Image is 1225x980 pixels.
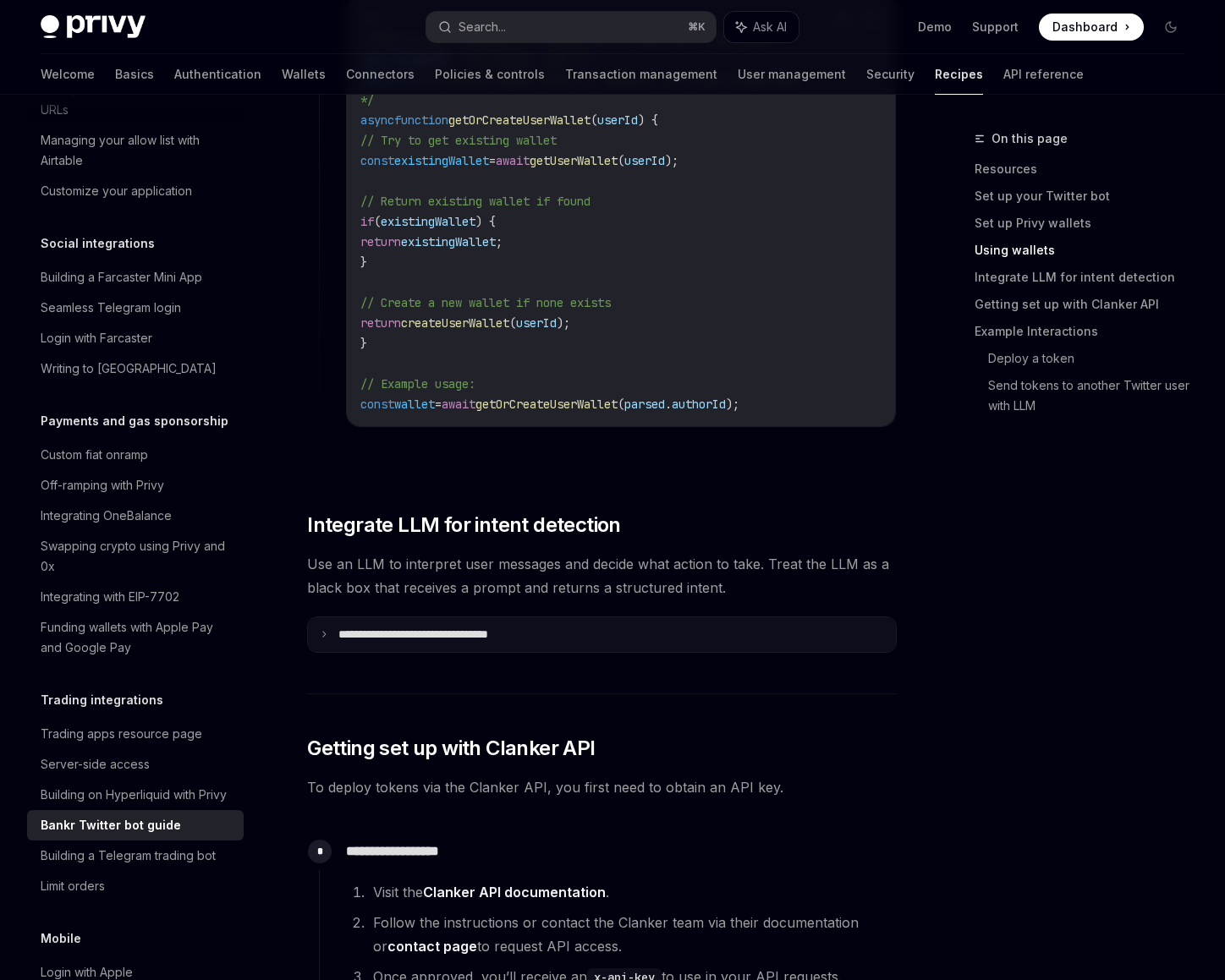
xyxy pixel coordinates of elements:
[368,880,896,904] li: Visit the .
[489,153,496,168] span: =
[597,112,638,128] span: userId
[435,54,545,95] a: Policies & controls
[27,470,244,501] a: Off-ramping with Privy
[41,130,233,171] div: Managing your allow list with Airtable
[1039,14,1144,41] a: Dashboard
[41,928,81,949] h5: Mobile
[665,397,672,412] span: .
[360,133,557,148] span: // Try to get existing wallet
[27,293,244,323] a: Seamless Telegram login
[360,315,401,331] span: return
[41,359,217,379] div: Writing to [GEOGRAPHIC_DATA]
[459,17,506,37] div: Search...
[27,749,244,780] a: Server-side access
[688,20,706,34] span: ⌘ K
[724,12,799,42] button: Ask AI
[496,234,503,249] span: ;
[27,323,244,353] a: Login with Farcaster
[442,397,475,412] span: await
[41,298,181,318] div: Seamless Telegram login
[516,315,557,331] span: userId
[975,264,1198,291] a: Integrate LLM for intent detection
[115,54,154,95] a: Basics
[360,295,611,310] span: // Create a new wallet if none exists
[307,552,897,599] span: Use an LLM to interpret user messages and decide what action to take. Treat the LLM as a black bo...
[27,531,244,582] a: Swapping crypto using Privy and 0x
[1157,14,1184,41] button: Toggle dark mode
[975,210,1198,237] a: Set up Privy wallets
[41,690,163,710] h5: Trading integrations
[41,54,95,95] a: Welcome
[975,291,1198,318] a: Getting set up with Clanker API
[360,234,401,249] span: return
[423,884,606,901] a: Clanker API documentation
[565,54,717,95] a: Transaction management
[530,153,618,168] span: getUserWallet
[557,315,570,331] span: );
[360,376,475,391] span: // Example usage:
[360,112,394,128] span: async
[394,397,435,412] span: wallet
[41,876,105,896] div: Limit orders
[27,719,244,749] a: Trading apps resource page
[618,153,624,168] span: (
[41,328,152,348] div: Login with Farcaster
[27,810,244,840] a: Bankr Twitter bot guide
[618,397,624,412] span: (
[738,54,846,95] a: User management
[672,397,726,412] span: authorId
[27,501,244,531] a: Integrating OneBalance
[496,153,530,168] span: await
[448,112,591,128] span: getOrCreateUserWallet
[360,255,367,270] span: }
[591,112,597,128] span: (
[41,411,228,431] h5: Payments and gas sponsorship
[401,315,509,331] span: createUserWallet
[1052,19,1118,36] span: Dashboard
[975,183,1198,210] a: Set up your Twitter bot
[27,176,244,206] a: Customize your application
[360,336,367,351] span: }
[27,871,244,901] a: Limit orders
[475,397,618,412] span: getOrCreateUserWallet
[41,617,233,658] div: Funding wallets with Apple Pay and Google Pay
[41,587,179,607] div: Integrating with EIP-7702
[975,318,1198,345] a: Example Interactions
[41,846,216,866] div: Building a Telegram trading bot
[866,54,915,95] a: Security
[41,815,181,835] div: Bankr Twitter bot guide
[41,506,172,526] div: Integrating OneBalance
[509,315,516,331] span: (
[41,267,202,287] div: Building a Farcaster Mini App
[41,15,146,39] img: dark logo
[394,153,489,168] span: existingWallet
[41,785,227,805] div: Building on Hyperliquid with Privy
[27,353,244,384] a: Writing to [GEOGRAPHIC_DATA]
[27,840,244,871] a: Building a Telegram trading bot
[41,536,233,577] div: Swapping crypto using Privy and 0x
[387,938,477,955] a: contact page
[381,214,475,229] span: existingWallet
[475,214,496,229] span: ) {
[435,397,442,412] span: =
[935,54,983,95] a: Recipes
[307,512,621,539] span: Integrate LLM for intent detection
[41,724,202,744] div: Trading apps resource page
[360,153,394,168] span: const
[174,54,261,95] a: Authentication
[41,233,155,254] h5: Social integrations
[988,372,1198,419] a: Send tokens to another Twitter user with LLM
[360,214,374,229] span: if
[975,237,1198,264] a: Using wallets
[41,181,192,201] div: Customize your application
[638,112,658,128] span: ) {
[624,397,665,412] span: parsed
[726,397,739,412] span: );
[394,112,448,128] span: function
[346,54,415,95] a: Connectors
[401,234,496,249] span: existingWallet
[27,582,244,612] a: Integrating with EIP-7702
[368,911,896,958] li: Follow the instructions or contact the Clanker team via their documentation or to request API acc...
[27,612,244,663] a: Funding wallets with Apple Pay and Google Pay
[992,129,1068,149] span: On this page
